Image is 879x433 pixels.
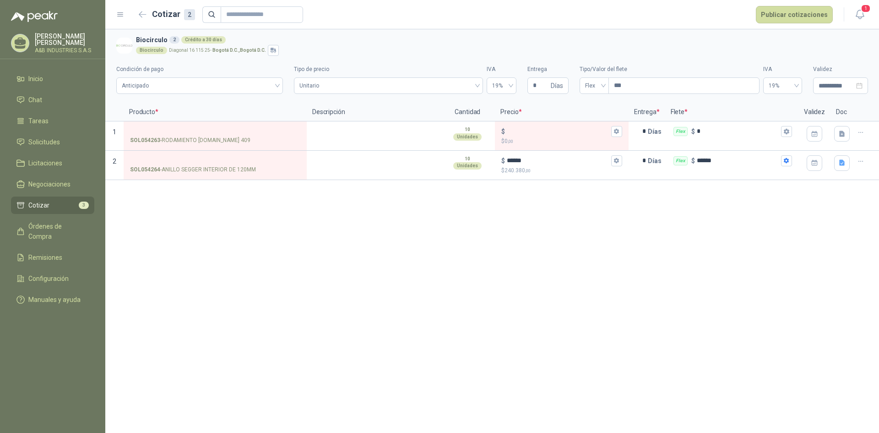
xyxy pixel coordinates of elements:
input: Flex $ [697,157,779,164]
p: Producto [124,103,307,121]
p: $ [691,156,695,166]
label: Condición de pago [116,65,283,74]
p: $ [501,137,622,146]
div: 2 [169,36,179,44]
span: 1 [861,4,871,13]
span: Cotizar [28,200,49,210]
span: ,00 [525,168,531,173]
div: Flex [673,127,688,136]
p: Descripción [307,103,440,121]
span: Días [551,78,563,93]
p: Días [648,152,665,170]
a: Órdenes de Compra [11,218,94,245]
span: Configuración [28,274,69,284]
p: A&B INDUSTRIES S.A.S [35,48,94,53]
span: 19% [769,79,797,93]
label: Tipo de precio [294,65,483,74]
label: Entrega [527,65,569,74]
p: - ANILLO SEGGER INTERIOR DE 120MM [130,165,256,174]
span: Unitario [299,79,477,93]
p: Días [648,122,665,141]
span: 0 [505,138,513,144]
input: Flex $ [697,128,779,135]
div: Unidades [453,162,482,170]
div: Unidades [453,133,482,141]
img: Logo peakr [11,11,58,22]
strong: SOL054264 [130,165,160,174]
p: 10 [465,155,470,163]
div: Crédito a 30 días [181,36,226,44]
a: Tareas [11,112,94,130]
span: 19% [492,79,511,93]
a: Remisiones [11,249,94,266]
span: Solicitudes [28,137,60,147]
img: Company Logo [116,38,132,54]
h2: Cotizar [152,8,195,21]
button: $$240.380,00 [611,155,622,166]
a: Solicitudes [11,133,94,151]
p: [PERSON_NAME] [PERSON_NAME] [35,33,94,46]
button: Flex $ [781,155,792,166]
span: Flex [585,79,603,93]
a: Inicio [11,70,94,88]
p: Cantidad [440,103,495,121]
p: Flete [665,103,798,121]
p: 10 [465,126,470,133]
a: Chat [11,91,94,109]
div: Flex [673,156,688,165]
p: Precio [495,103,628,121]
label: IVA [487,65,516,74]
p: $ [501,166,622,175]
a: Manuales y ayuda [11,291,94,308]
a: Configuración [11,270,94,287]
span: 3 [79,202,89,209]
strong: Bogotá D.C. , Bogotá D.C. [212,48,266,53]
p: $ [691,126,695,137]
span: Licitaciones [28,158,62,168]
label: Validez [813,65,868,74]
label: Tipo/Valor del flete [580,65,760,74]
p: $ [501,126,505,137]
span: 2 [113,158,116,165]
span: Negociaciones [28,179,71,189]
input: $$0,00 [507,128,609,135]
span: Anticipado [122,79,277,93]
h3: Biocirculo [136,35,864,45]
span: Chat [28,95,42,105]
span: ,00 [508,139,513,144]
input: SOL054264-ANILLO SEGGER INTERIOR DE 120MM [130,158,300,164]
div: 2 [184,9,195,20]
span: Órdenes de Compra [28,221,86,241]
input: SOL054263-RODAMIENTO [DOMAIN_NAME] 409 [130,128,300,135]
p: Diagonal 16 115 25 - [169,48,266,53]
p: Doc [830,103,853,121]
a: Licitaciones [11,154,94,172]
p: - RODAMIENTO [DOMAIN_NAME] 409 [130,136,250,145]
p: Validez [798,103,830,121]
span: Inicio [28,74,43,84]
button: Flex $ [781,126,792,137]
span: Remisiones [28,252,62,263]
input: $$240.380,00 [507,157,609,164]
strong: SOL054263 [130,136,160,145]
span: 1 [113,128,116,136]
a: Negociaciones [11,175,94,193]
p: $ [501,156,505,166]
button: $$0,00 [611,126,622,137]
a: Cotizar3 [11,197,94,214]
span: Tareas [28,116,49,126]
span: 240.380 [505,167,531,174]
span: Manuales y ayuda [28,295,81,305]
p: Entrega [629,103,665,121]
div: Biocirculo [136,47,167,54]
button: 1 [852,6,868,23]
button: Publicar cotizaciones [756,6,833,23]
label: IVA [763,65,802,74]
